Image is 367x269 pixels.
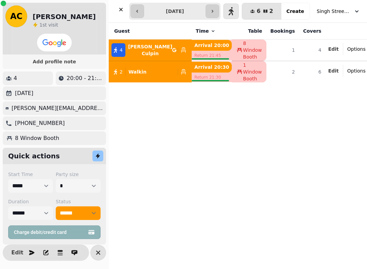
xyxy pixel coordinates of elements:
[128,68,146,75] p: Walkin
[14,74,17,82] p: 4
[11,59,98,64] span: Add profile note
[299,39,326,61] td: 4
[39,22,42,28] span: 1
[120,47,123,53] span: 4
[328,47,339,51] span: Edit
[33,12,96,21] h2: [PERSON_NAME]
[15,119,65,127] p: [PHONE_NUMBER]
[109,64,192,80] button: 2Walkin
[269,9,273,14] span: 2
[8,225,101,239] button: Charge debit/credit card
[328,68,339,73] span: Edit
[232,23,266,39] th: Table
[266,61,299,82] td: 2
[109,40,192,60] button: 4[PERSON_NAME] Culpin
[266,23,299,39] th: Bookings
[313,5,364,17] button: Singh Street Bruntsfield
[8,151,60,161] h2: Quick actions
[347,46,366,52] span: Options
[11,246,24,259] button: Edit
[299,23,326,39] th: Covers
[8,171,53,178] label: Start Time
[5,57,103,66] button: Add profile note
[281,3,310,19] button: Create
[128,43,172,57] p: [PERSON_NAME] Culpin
[15,89,33,97] p: [DATE]
[8,198,53,205] label: Duration
[243,62,262,82] span: 1 Window Booth
[266,39,299,61] td: 1
[14,230,87,235] span: Charge debit/credit card
[15,134,59,142] p: 8 Window Booth
[328,67,339,74] button: Edit
[67,74,103,82] p: 20:00 - 21:45
[39,21,58,28] p: visit
[192,73,232,82] p: Return 21:30
[56,198,101,205] label: Status
[42,22,48,28] span: st
[12,104,103,112] p: [PERSON_NAME][EMAIL_ADDRESS][PERSON_NAME][DOMAIN_NAME]
[109,23,192,39] th: Guest
[299,61,326,82] td: 6
[257,9,260,14] span: 6
[243,40,262,60] span: 8 Window Booth
[56,171,101,178] label: Party size
[120,68,123,75] span: 2
[286,9,304,14] span: Create
[10,12,22,20] span: AC
[328,46,339,52] button: Edit
[317,8,351,15] span: Singh Street Bruntsfield
[347,67,366,74] span: Options
[192,40,232,51] p: Arrival 20:00
[13,250,21,255] span: Edit
[192,51,232,60] p: Return 21:45
[192,62,232,73] p: Arrival 20:30
[242,3,281,19] button: 62
[196,28,215,34] button: Time
[196,28,209,34] span: Time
